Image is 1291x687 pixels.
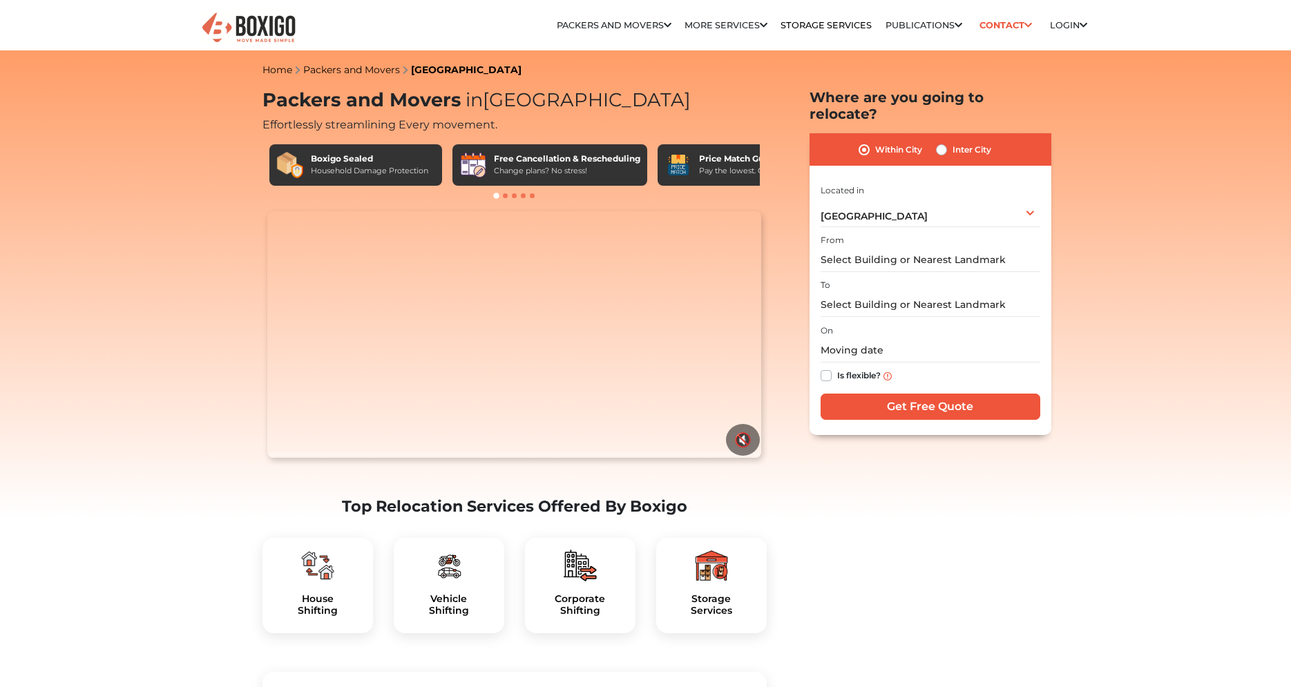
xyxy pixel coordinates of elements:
[311,153,428,165] div: Boxigo Sealed
[667,593,756,617] a: StorageServices
[664,151,692,179] img: Price Match Guarantee
[557,20,671,30] a: Packers and Movers
[685,20,767,30] a: More services
[262,118,497,131] span: Effortlessly streamlining Every movement.
[953,142,991,158] label: Inter City
[695,549,728,582] img: boxigo_packers_and_movers_plan
[564,549,597,582] img: boxigo_packers_and_movers_plan
[667,593,756,617] h5: Storage Services
[200,11,297,45] img: Boxigo
[461,88,691,111] span: [GEOGRAPHIC_DATA]
[726,424,760,456] button: 🔇
[536,593,624,617] a: CorporateShifting
[1050,20,1087,30] a: Login
[821,394,1040,420] input: Get Free Quote
[821,210,928,222] span: [GEOGRAPHIC_DATA]
[699,165,804,177] div: Pay the lowest. Guaranteed!
[886,20,962,30] a: Publications
[810,89,1051,122] h2: Where are you going to relocate?
[274,593,362,617] a: HouseShifting
[432,549,466,582] img: boxigo_packers_and_movers_plan
[411,64,522,76] a: [GEOGRAPHIC_DATA]
[821,325,833,337] label: On
[975,14,1037,36] a: Contact
[699,153,804,165] div: Price Match Guarantee
[303,64,400,76] a: Packers and Movers
[466,88,483,111] span: in
[262,89,767,112] h1: Packers and Movers
[821,279,830,291] label: To
[262,497,767,516] h2: Top Relocation Services Offered By Boxigo
[821,248,1040,272] input: Select Building or Nearest Landmark
[821,338,1040,362] input: Moving date
[821,293,1040,317] input: Select Building or Nearest Landmark
[821,184,864,197] label: Located in
[459,151,487,179] img: Free Cancellation & Rescheduling
[536,593,624,617] h5: Corporate Shifting
[276,151,304,179] img: Boxigo Sealed
[274,593,362,617] h5: House Shifting
[405,593,493,617] a: VehicleShifting
[311,165,428,177] div: Household Damage Protection
[875,142,922,158] label: Within City
[405,593,493,617] h5: Vehicle Shifting
[821,234,844,246] label: From
[883,372,892,380] img: info
[267,211,761,458] video: Your browser does not support the video tag.
[494,165,640,177] div: Change plans? No stress!
[262,64,292,76] a: Home
[494,153,640,165] div: Free Cancellation & Rescheduling
[781,20,872,30] a: Storage Services
[301,549,334,582] img: boxigo_packers_and_movers_plan
[837,367,881,382] label: Is flexible?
